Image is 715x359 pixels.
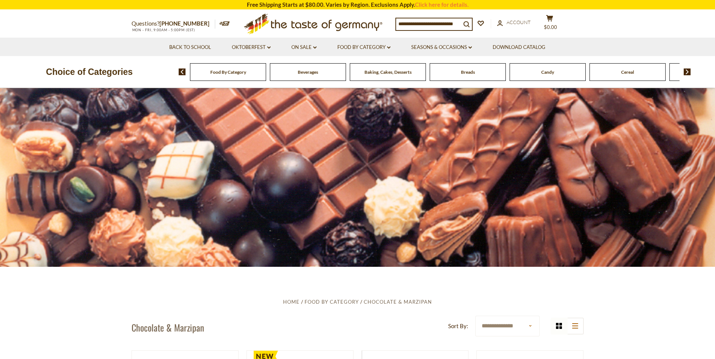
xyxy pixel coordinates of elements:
a: Back to School [169,43,211,52]
a: Food By Category [337,43,390,52]
a: Seasons & Occasions [411,43,472,52]
a: Food By Category [305,299,359,305]
a: Breads [461,69,475,75]
img: next arrow [684,68,691,75]
a: Click here for details. [415,1,469,8]
a: Account [497,18,531,27]
a: Beverages [298,69,318,75]
span: $0.00 [544,24,557,30]
a: Chocolate & Marzipan [364,299,432,305]
p: Questions? [132,19,215,29]
a: On Sale [291,43,317,52]
label: Sort By: [448,321,468,331]
a: Download Catalog [493,43,545,52]
a: Home [283,299,300,305]
a: Cereal [621,69,634,75]
a: Baking, Cakes, Desserts [364,69,412,75]
a: Food By Category [210,69,246,75]
span: MON - FRI, 9:00AM - 5:00PM (EST) [132,28,196,32]
button: $0.00 [539,15,561,33]
span: Account [507,19,531,25]
a: Oktoberfest [232,43,271,52]
h1: Chocolate & Marzipan [132,322,204,333]
img: previous arrow [179,68,186,75]
a: Candy [541,69,554,75]
a: [PHONE_NUMBER] [159,20,210,27]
